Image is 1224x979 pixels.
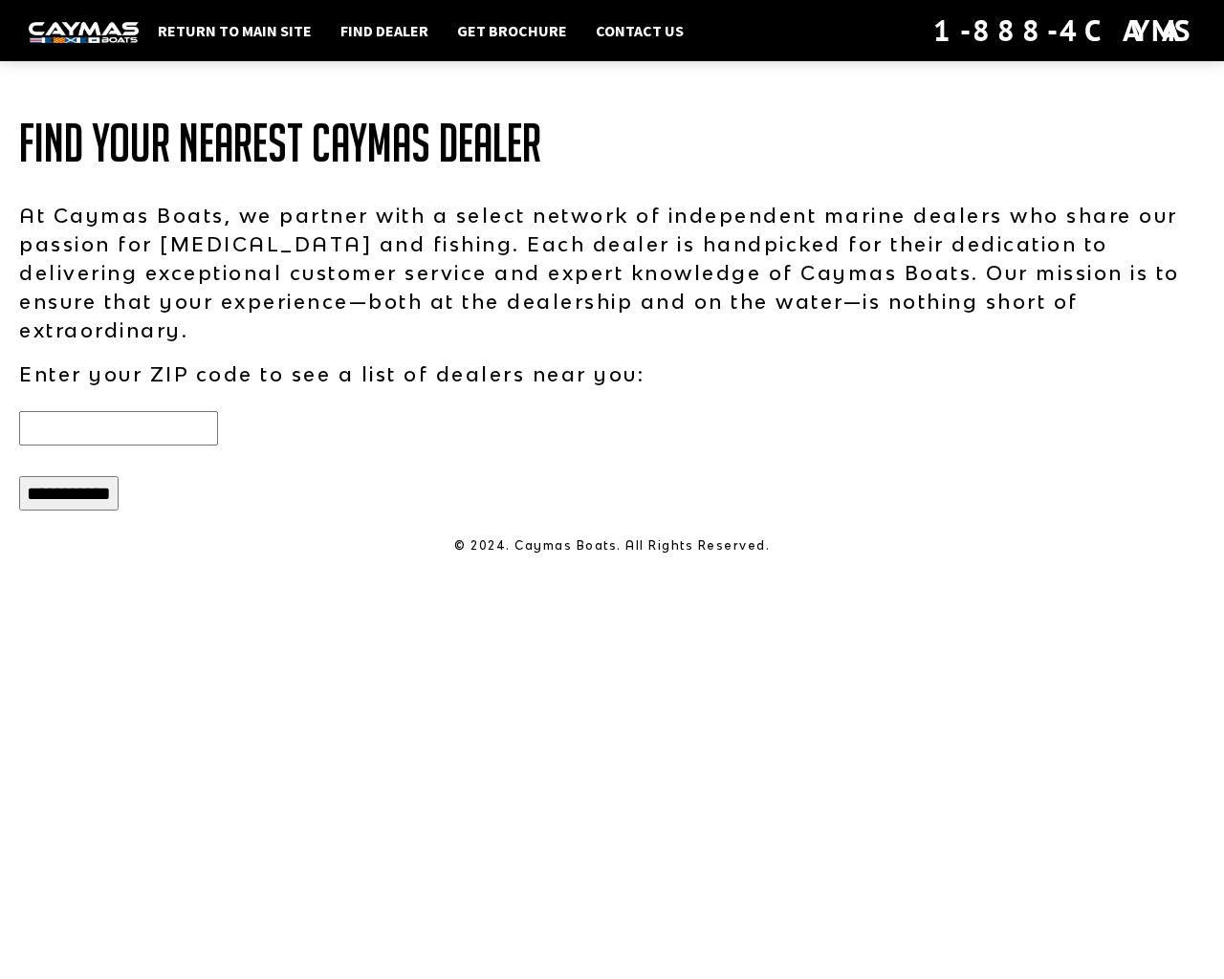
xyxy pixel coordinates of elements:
a: Contact Us [586,18,693,43]
img: white-logo-c9c8dbefe5ff5ceceb0f0178aa75bf4bb51f6bca0971e226c86eb53dfe498488.png [29,22,139,42]
h1: Find Your Nearest Caymas Dealer [19,115,1205,172]
p: At Caymas Boats, we partner with a select network of independent marine dealers who share our pas... [19,201,1205,344]
a: Get Brochure [448,18,577,43]
a: Return to main site [148,18,321,43]
a: Find Dealer [331,18,438,43]
p: © 2024. Caymas Boats. All Rights Reserved. [19,537,1205,555]
div: 1-888-4CAYMAS [933,10,1195,52]
p: Enter your ZIP code to see a list of dealers near you: [19,359,1205,388]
